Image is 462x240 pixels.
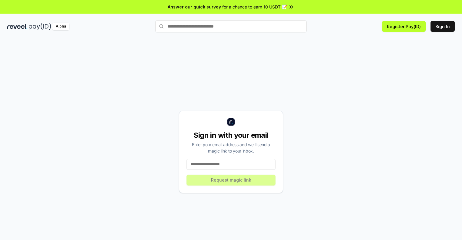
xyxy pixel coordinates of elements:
span: Answer our quick survey [168,4,221,10]
span: for a chance to earn 10 USDT 📝 [222,4,287,10]
div: Enter your email address and we’ll send a magic link to your inbox. [186,141,276,154]
img: pay_id [29,23,51,30]
img: reveel_dark [7,23,28,30]
img: logo_small [227,118,235,126]
div: Sign in with your email [186,130,276,140]
button: Register Pay(ID) [382,21,426,32]
button: Sign In [431,21,455,32]
div: Alpha [52,23,69,30]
